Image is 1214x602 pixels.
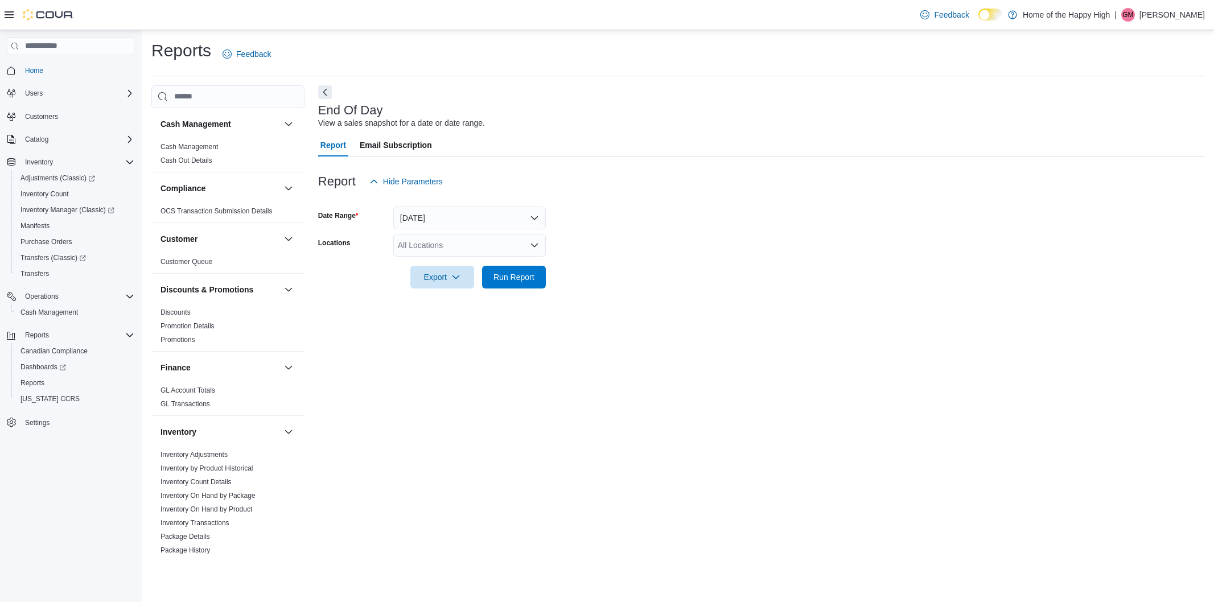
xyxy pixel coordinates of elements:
a: Cash Management [16,306,83,319]
a: Adjustments (Classic) [11,170,139,186]
span: Settings [25,418,50,427]
button: Finance [161,362,279,373]
span: Reports [16,376,134,390]
button: Open list of options [530,241,539,250]
span: Purchase Orders [20,237,72,246]
a: Inventory Manager (Classic) [16,203,119,217]
span: Discounts [161,308,191,317]
h3: Report [318,175,356,188]
img: Cova [23,9,74,20]
p: Home of the Happy High [1023,8,1110,22]
span: Promotions [161,335,195,344]
a: Inventory Count Details [161,478,232,486]
h3: Discounts & Promotions [161,284,253,295]
span: Inventory Count Details [161,477,232,486]
button: Compliance [161,183,279,194]
a: Inventory On Hand by Package [161,492,256,500]
span: Inventory Count [16,187,134,201]
h3: Cash Management [161,118,231,130]
button: Hide Parameters [365,170,447,193]
span: Operations [20,290,134,303]
button: Cash Management [161,118,279,130]
button: Catalog [2,131,139,147]
span: Inventory Transactions [161,518,229,527]
span: Canadian Compliance [20,347,88,356]
span: Adjustments (Classic) [16,171,134,185]
span: Catalog [20,133,134,146]
button: Manifests [11,218,139,234]
span: Inventory On Hand by Product [161,505,252,514]
label: Date Range [318,211,359,220]
h3: Customer [161,233,197,245]
span: GL Account Totals [161,386,215,395]
button: Users [20,86,47,100]
a: Inventory Transactions [161,519,229,527]
a: Inventory On Hand by Product [161,505,252,513]
a: Customer Queue [161,258,212,266]
h3: End Of Day [318,104,383,117]
h3: Finance [161,362,191,373]
span: Transfers [20,269,49,278]
a: Inventory by Product Historical [161,464,253,472]
a: Transfers (Classic) [11,250,139,266]
a: OCS Transaction Submission Details [161,207,273,215]
span: Run Report [493,271,534,283]
span: Inventory by Product Historical [161,464,253,473]
a: Feedback [916,3,973,26]
button: Inventory [282,425,295,439]
span: Customers [20,109,134,123]
span: Inventory [25,158,53,167]
a: Promotion Details [161,322,215,330]
span: Users [25,89,43,98]
span: Users [20,86,134,100]
a: Purchase Orders [16,235,77,249]
a: Inventory Count [16,187,73,201]
span: Catalog [25,135,48,144]
input: Dark Mode [978,9,1002,20]
span: Dashboards [16,360,134,374]
span: Package Details [161,532,210,541]
span: Inventory [20,155,134,169]
span: Canadian Compliance [16,344,134,358]
a: [US_STATE] CCRS [16,392,84,406]
span: Feedback [236,48,271,60]
span: Inventory Adjustments [161,450,228,459]
a: Customers [20,110,63,123]
span: Operations [25,292,59,301]
button: Customer [161,233,279,245]
span: Home [20,63,134,77]
span: GM [1122,8,1133,22]
a: GL Account Totals [161,386,215,394]
button: Home [2,62,139,79]
span: Export [417,266,467,288]
span: Email Subscription [360,134,432,156]
button: Cash Management [11,304,139,320]
span: Customer Queue [161,257,212,266]
button: Cash Management [282,117,295,131]
button: Users [2,85,139,101]
button: Reports [20,328,54,342]
button: Reports [2,327,139,343]
span: Inventory Manager (Classic) [20,205,114,215]
span: Reports [20,328,134,342]
a: Cash Management [161,143,218,151]
button: Inventory [20,155,57,169]
a: Transfers (Classic) [16,251,90,265]
div: Finance [151,384,304,415]
span: Promotion Details [161,321,215,331]
button: Export [410,266,474,288]
span: Manifests [20,221,50,230]
button: Reports [11,375,139,391]
span: Transfers (Classic) [20,253,86,262]
a: Package Details [161,533,210,541]
button: Inventory [161,426,279,438]
span: Dark Mode [978,20,979,21]
button: Compliance [282,182,295,195]
button: Next [318,85,332,99]
a: Package History [161,546,210,554]
a: Manifests [16,219,54,233]
button: Run Report [482,266,546,288]
span: GL Transactions [161,399,210,409]
button: Canadian Compliance [11,343,139,359]
button: Discounts & Promotions [282,283,295,296]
